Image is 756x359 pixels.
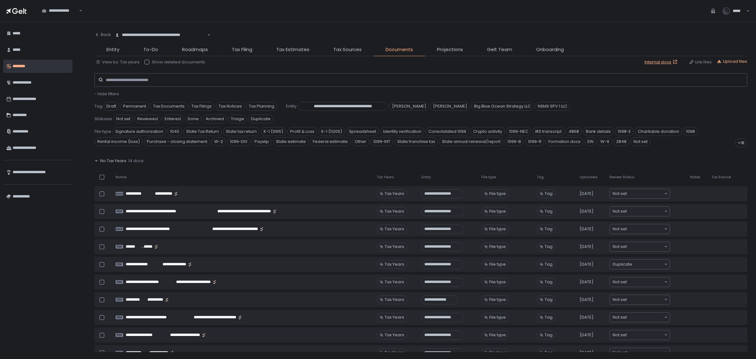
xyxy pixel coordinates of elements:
span: Tax Years [385,279,404,285]
span: Tax Source [712,175,731,179]
span: Tag [545,279,553,285]
span: EIN [585,137,596,146]
span: 1040 [167,127,182,136]
span: Tax Years [385,262,404,267]
div: +18 [735,138,747,147]
div: Search for option [610,277,670,287]
span: 2848 [613,137,629,146]
span: Tax Years [377,175,394,179]
span: [PERSON_NAME] [430,102,470,111]
input: Search for option [627,332,664,338]
span: Onboarding [536,46,564,53]
span: Tag [545,332,553,338]
span: Not set [613,244,627,250]
span: Documents [386,46,413,53]
span: File type [489,297,506,303]
a: Internal docs [644,59,679,65]
span: Other [352,137,369,146]
span: 1099-DIV [227,137,250,146]
span: [DATE] [580,350,593,356]
span: State franchise tax [394,137,438,146]
span: Tag [537,175,544,179]
span: Entity [286,103,296,109]
span: K-1 (1065) [261,127,286,136]
span: State tax return [223,127,260,136]
input: Search for option [627,350,664,356]
span: Federal estimate [310,137,351,146]
span: 4868 [566,127,582,136]
span: Not set [631,137,650,146]
span: 1099-NEC [506,127,531,136]
span: [DATE] [580,279,593,285]
span: Archived [203,115,227,123]
span: Gelt Team [487,46,512,53]
div: Search for option [610,189,670,198]
span: [DATE] [580,191,593,197]
span: Not set [613,314,627,321]
span: File type [481,175,496,179]
span: Duplicate [613,261,632,268]
div: Search for option [610,348,670,357]
span: Not set [113,115,133,123]
span: Tax Documents [150,102,187,111]
span: State estimate [273,137,309,146]
span: K-1 (1120S) [318,127,345,136]
span: Payslip [252,137,272,146]
span: Tax Years [385,332,404,338]
div: Search for option [610,295,670,304]
input: Search for option [632,261,664,268]
span: NSMX SPV 1 LLC [535,102,570,111]
span: Reviewed [135,115,161,123]
span: Crypto activity [470,127,505,136]
span: Roadmaps [182,46,208,53]
span: Tag [545,350,553,356]
span: Tax Planning [246,102,277,111]
span: Consolidated 1099 [426,127,469,136]
div: Search for option [610,207,670,216]
input: Search for option [627,208,664,215]
span: Entity [106,46,119,53]
button: - Hide filters [94,91,119,97]
button: View by: Tax years [96,59,140,65]
span: Tax Years [385,315,404,320]
span: File type [94,129,111,134]
input: Search for option [627,297,664,303]
span: Tax Estimates [276,46,309,53]
span: Tax Years [385,191,404,197]
span: Tax Filing [232,46,252,53]
span: Tag [545,244,553,250]
span: Draft [104,102,119,111]
span: 1099-B [505,137,524,146]
span: [DATE] [580,262,593,267]
input: Search for option [627,279,664,285]
span: File type [489,279,506,285]
span: 1098-E [615,127,634,136]
span: File type [489,226,506,232]
span: Notes [690,175,701,179]
span: File type [489,332,506,338]
span: [DATE] [580,244,593,250]
span: Duplicate [248,115,273,123]
span: Tax Years [385,297,404,303]
span: No Tax Years [100,158,126,164]
span: Tax Sources [333,46,362,53]
input: Search for option [206,32,207,38]
span: Uploaded [580,175,597,179]
span: Done [185,115,202,123]
span: Tax Notices [216,102,245,111]
span: W-2 [211,137,226,146]
span: File type [489,262,506,267]
span: Statuses [94,116,112,122]
span: Bank details [583,127,614,136]
span: Not set [613,297,627,303]
span: [PERSON_NAME] [389,102,429,111]
span: Tax Years [385,350,404,356]
div: Search for option [610,330,670,340]
input: Search for option [627,244,664,250]
span: Formation docs [546,137,583,146]
span: 14 docs [128,158,144,164]
div: Search for option [610,242,670,251]
div: Search for option [111,28,210,42]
